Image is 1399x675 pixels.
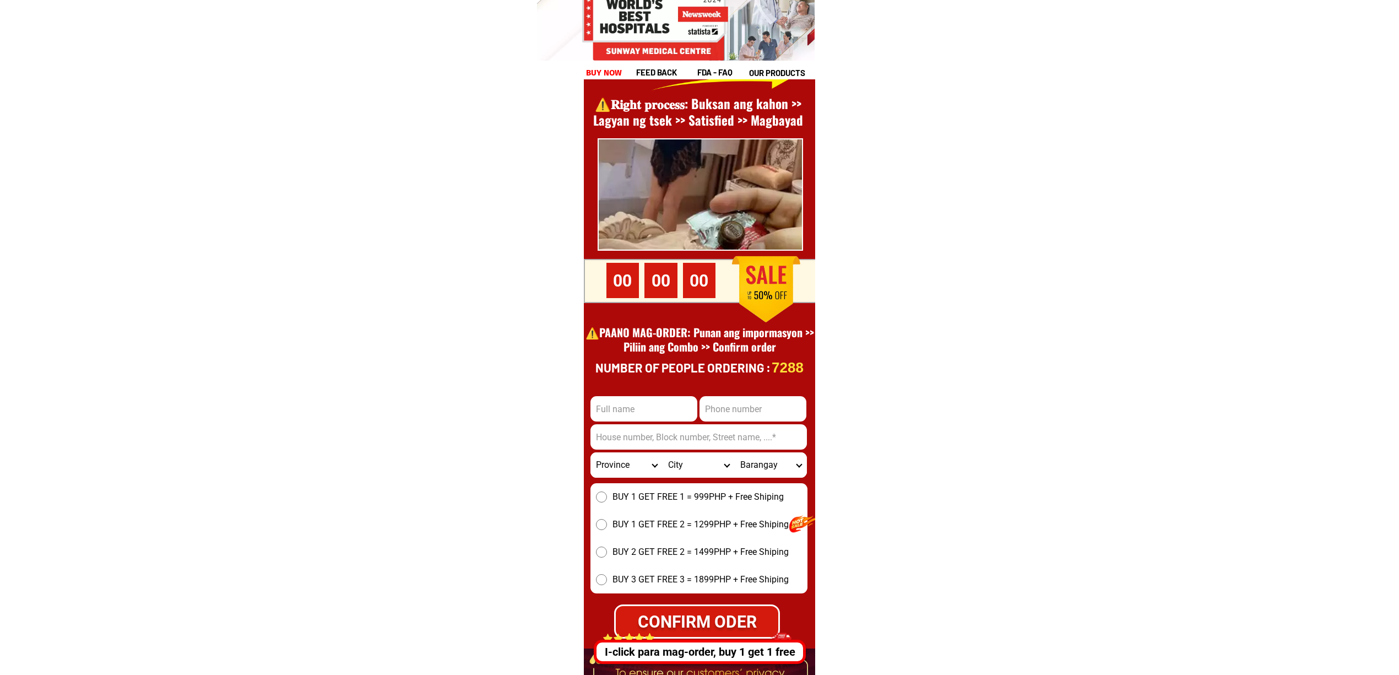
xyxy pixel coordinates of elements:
[597,644,803,660] div: I-click para mag-order, buy 1 get 1 free
[596,492,607,503] input: BUY 1 GET FREE 1 = 999PHP + Free Shiping
[596,519,607,530] input: BUY 1 GET FREE 2 = 1299PHP + Free Shiping
[636,66,696,79] h1: feed back
[612,518,789,531] span: BUY 1 GET FREE 2 = 1299PHP + Free Shiping
[663,452,735,478] select: Select district
[749,67,814,79] h1: our products
[585,325,814,368] h1: ⚠️️PAANO MAG-ORDER: Punan ang impormasyon >> Piliin ang Combo >> Confirm order
[612,573,789,586] span: BUY 3 GET FREE 3 = 1899PHP + Free Shiping
[578,96,818,129] h1: ⚠️️𝐑𝐢𝐠𝐡𝐭 𝐩𝐫𝐨𝐜𝐞𝐬𝐬: Buksan ang kahon >> Lagyan ng tsek >> Satisfied >> Magbayad
[735,452,807,478] select: Select commune
[596,547,607,558] input: BUY 2 GET FREE 2 = 1499PHP + Free Shiping
[699,396,806,422] input: Input phone_number
[612,546,789,559] span: BUY 2 GET FREE 2 = 1499PHP + Free Shiping
[584,66,624,80] h1: buy now
[590,424,807,450] input: Input address
[596,574,607,585] input: BUY 3 GET FREE 3 = 1899PHP + Free Shiping
[609,608,786,635] div: CONFIRM ODER
[612,490,784,504] span: BUY 1 GET FREE 1 = 999PHP + Free Shiping
[590,396,697,422] input: Input full_name
[773,359,803,376] p: 7288
[590,452,663,478] select: Select province
[697,66,759,79] h1: fda - FAQ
